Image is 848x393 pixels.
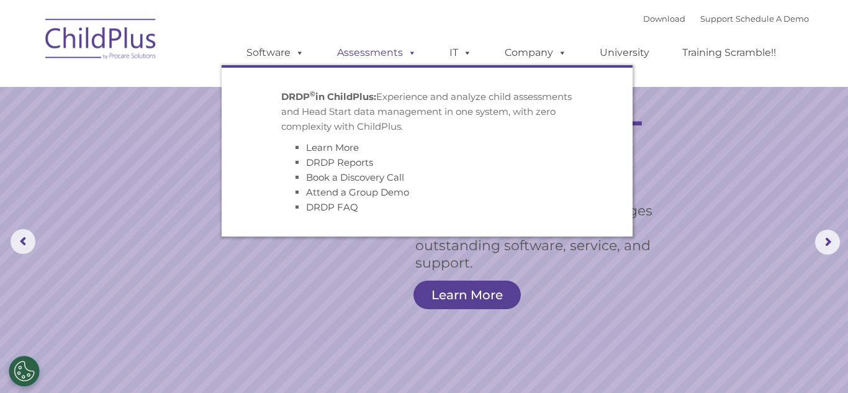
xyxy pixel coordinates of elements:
a: Learn More [413,281,521,309]
p: Experience and analyze child assessments and Head Start data management in one system, with zero ... [281,89,573,134]
font: | [643,14,809,24]
a: Attend a Group Demo [306,186,409,198]
img: ChildPlus by Procare Solutions [39,10,163,72]
strong: DRDP in ChildPlus: [281,91,376,102]
a: IT [437,40,484,65]
a: Company [492,40,579,65]
a: DRDP FAQ [306,201,358,213]
a: Support [700,14,733,24]
a: Download [643,14,685,24]
a: Schedule A Demo [736,14,809,24]
span: Last name [173,82,210,91]
sup: © [310,89,315,98]
a: Software [234,40,317,65]
rs-layer: Simplify the day-to-day challenges of Head Start operations with outstanding software, service, a... [415,202,664,272]
a: University [587,40,662,65]
button: Cookies Settings [9,356,40,387]
span: Phone number [173,133,225,142]
a: Training Scramble!! [670,40,788,65]
a: Assessments [325,40,429,65]
a: DRDP Reports [306,156,373,168]
a: Learn More [306,142,359,153]
a: Book a Discovery Call [306,171,404,183]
